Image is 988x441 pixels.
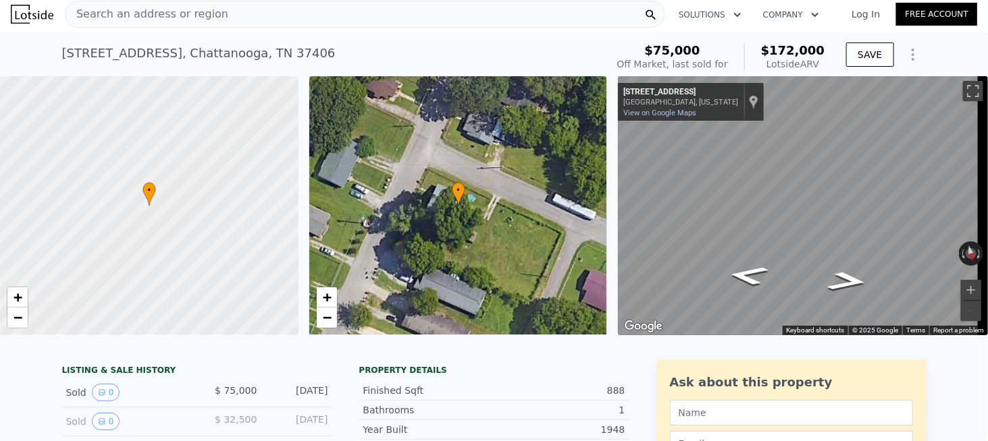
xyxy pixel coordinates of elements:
[494,384,625,397] div: 888
[959,241,966,266] button: Rotate counterclockwise
[623,109,696,117] a: View on Google Maps
[623,98,738,107] div: [GEOGRAPHIC_DATA], [US_STATE]
[268,413,328,430] div: [DATE]
[268,384,328,401] div: [DATE]
[62,365,332,378] div: LISTING & SALE HISTORY
[14,309,22,326] span: −
[452,182,465,206] div: •
[215,414,257,425] span: $ 32,500
[933,326,984,334] a: Report a problem
[142,182,156,206] div: •
[618,76,988,335] div: Map
[317,287,337,307] a: Zoom in
[846,42,893,67] button: SAVE
[92,384,120,401] button: View historical data
[900,41,927,68] button: Show Options
[11,5,53,24] img: Lotside
[621,318,666,335] img: Google
[896,3,977,26] a: Free Account
[142,184,156,196] span: •
[749,94,758,109] a: Show location on map
[66,413,186,430] div: Sold
[645,43,700,57] span: $75,000
[623,87,738,98] div: [STREET_ADDRESS]
[617,57,728,71] div: Off Market, last sold for
[14,289,22,305] span: +
[752,3,830,27] button: Company
[363,403,494,417] div: Bathrooms
[359,365,629,376] div: Property details
[322,309,331,326] span: −
[963,81,983,101] button: Toggle fullscreen view
[761,57,825,71] div: Lotside ARV
[66,384,186,401] div: Sold
[670,373,913,392] div: Ask about this property
[621,318,666,335] a: Open this area in Google Maps (opens a new window)
[618,76,988,335] div: Street View
[317,307,337,328] a: Zoom out
[494,403,625,417] div: 1
[452,184,465,196] span: •
[786,326,844,335] button: Keyboard shortcuts
[711,261,786,290] path: Go East, Fairleigh St
[7,307,28,328] a: Zoom out
[977,241,984,266] button: Rotate clockwise
[494,423,625,436] div: 1948
[963,241,979,267] button: Reset the view
[62,44,336,63] div: [STREET_ADDRESS] , Chattanooga , TN 37406
[810,267,885,296] path: Go Northwest, Fairleigh St
[670,400,913,425] input: Name
[835,7,896,21] a: Log In
[66,6,228,22] span: Search an address or region
[668,3,752,27] button: Solutions
[961,280,981,300] button: Zoom in
[322,289,331,305] span: +
[761,43,825,57] span: $172,000
[961,301,981,321] button: Zoom out
[363,384,494,397] div: Finished Sqft
[906,326,925,334] a: Terms (opens in new tab)
[363,423,494,436] div: Year Built
[852,326,898,334] span: © 2025 Google
[7,287,28,307] a: Zoom in
[215,385,257,396] span: $ 75,000
[92,413,120,430] button: View historical data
